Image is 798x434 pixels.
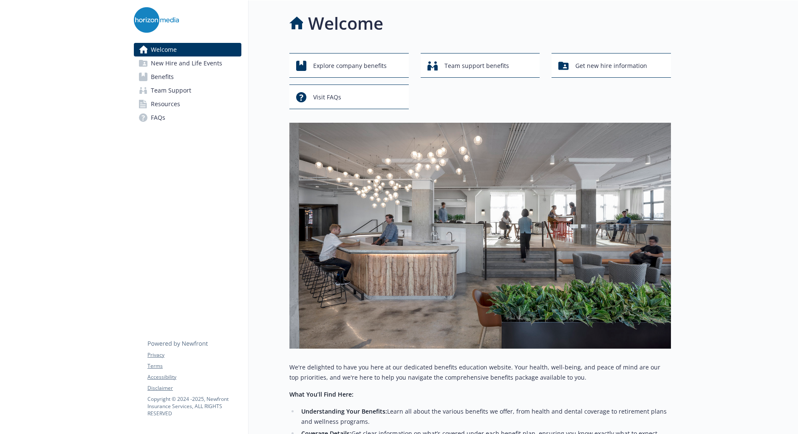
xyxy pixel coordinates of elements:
a: New Hire and Life Events [134,56,241,70]
span: Team Support [151,84,191,97]
button: Explore company benefits [289,53,409,78]
a: Accessibility [147,373,241,381]
span: Team support benefits [444,58,509,74]
span: FAQs [151,111,165,124]
p: Copyright © 2024 - 2025 , Newfront Insurance Services, ALL RIGHTS RESERVED [147,395,241,417]
a: Welcome [134,43,241,56]
p: We're delighted to have you here at our dedicated benefits education website. Your health, well-b... [289,362,671,383]
a: Team Support [134,84,241,97]
a: Resources [134,97,241,111]
strong: Understanding Your Benefits: [301,407,387,415]
span: Get new hire information [575,58,647,74]
span: New Hire and Life Events [151,56,222,70]
a: FAQs [134,111,241,124]
a: Terms [147,362,241,370]
a: Benefits [134,70,241,84]
span: Welcome [151,43,177,56]
a: Disclaimer [147,384,241,392]
li: Learn all about the various benefits we offer, from health and dental coverage to retirement plan... [299,406,671,427]
button: Team support benefits [421,53,540,78]
strong: What You’ll Find Here: [289,390,354,398]
img: overview page banner [289,123,671,349]
button: Get new hire information [552,53,671,78]
h1: Welcome [308,11,383,36]
a: Privacy [147,351,241,359]
span: Visit FAQs [313,89,341,105]
span: Explore company benefits [313,58,387,74]
span: Resources [151,97,180,111]
span: Benefits [151,70,174,84]
button: Visit FAQs [289,85,409,109]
